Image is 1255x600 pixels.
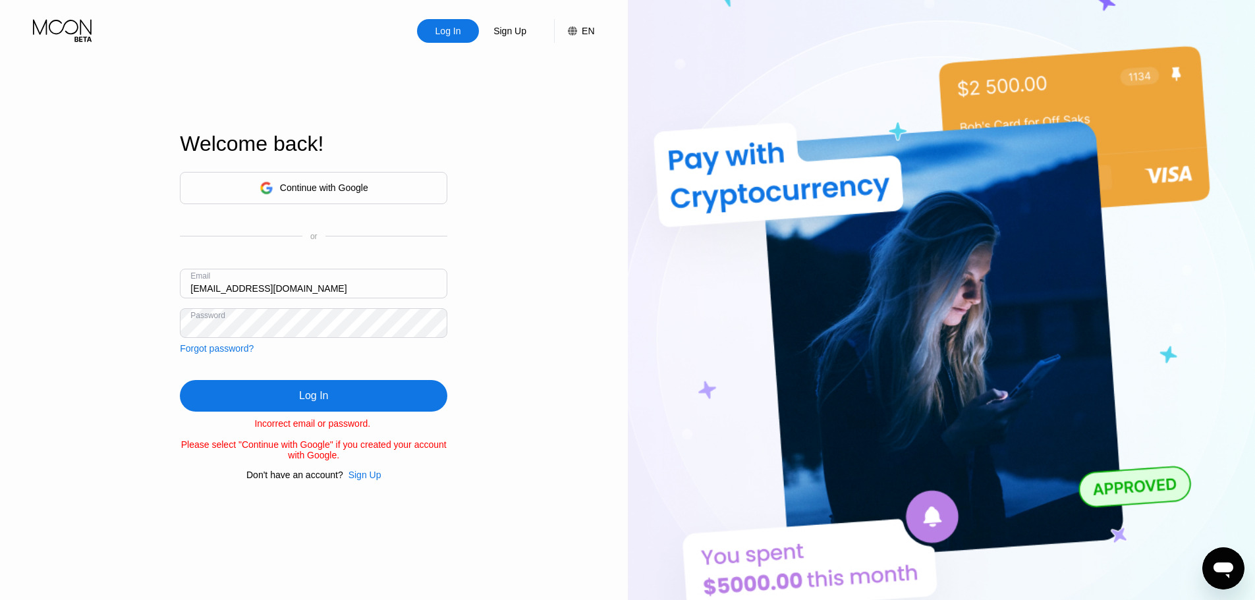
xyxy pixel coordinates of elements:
[180,172,447,204] div: Continue with Google
[180,380,447,412] div: Log In
[190,311,225,320] div: Password
[180,132,447,156] div: Welcome back!
[246,470,343,480] div: Don't have an account?
[492,24,528,38] div: Sign Up
[417,19,479,43] div: Log In
[190,271,210,281] div: Email
[343,470,381,480] div: Sign Up
[299,389,328,402] div: Log In
[180,418,447,460] div: Incorrect email or password. Please select "Continue with Google" if you created your account wit...
[310,232,318,241] div: or
[280,182,368,193] div: Continue with Google
[554,19,594,43] div: EN
[180,343,254,354] div: Forgot password?
[479,19,541,43] div: Sign Up
[582,26,594,36] div: EN
[434,24,462,38] div: Log In
[349,470,381,480] div: Sign Up
[1202,547,1244,589] iframe: Button to launch messaging window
